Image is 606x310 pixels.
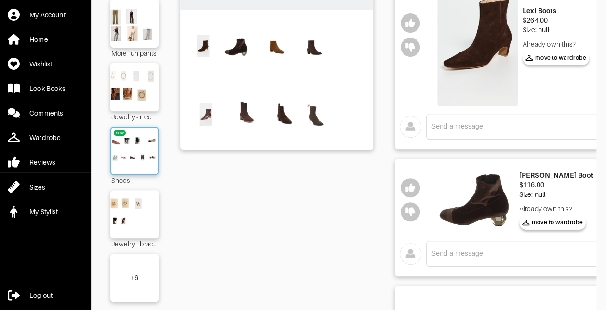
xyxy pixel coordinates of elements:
div: Comments [29,108,63,118]
span: move to wardrobe [522,218,583,227]
div: [PERSON_NAME] Boot [519,170,593,180]
div: new [116,130,124,136]
img: Outfit More fun pants [107,4,162,43]
div: Reviews [29,157,55,167]
img: avatar [400,243,421,265]
div: Wishlist [29,59,52,69]
img: Marnie Boot [434,166,514,233]
img: Outfit Jewelry - necklaces [107,68,162,106]
div: Sizes [29,182,45,192]
div: My Account [29,10,66,20]
div: Already own this? [519,204,593,214]
div: Already own this? [523,39,590,49]
div: Home [29,35,48,44]
div: Jewelry - necklaces [110,111,159,122]
img: Outfit Shoes [108,132,161,169]
div: More fun pants [110,48,159,58]
div: Size: null [519,190,593,199]
button: move to wardrobe [519,215,586,230]
img: Outfit Jewelry - bracelets and earrings [107,195,162,233]
div: Wardrobe [29,133,61,142]
div: + 6 [130,273,138,283]
div: $116.00 [519,180,593,190]
div: Look Books [29,84,65,93]
div: $264.00 [523,15,590,25]
div: My Stylist [29,207,58,217]
img: Outfit Booties [185,14,368,143]
button: move to wardrobe [523,51,590,65]
div: Jewelry - bracelets and earrings [110,238,159,249]
div: Shoes [110,175,159,185]
div: Size: null [523,25,590,35]
div: Lexi Boots [523,6,590,15]
span: move to wardrobe [525,53,587,62]
div: Log out [29,291,53,300]
img: avatar [400,116,421,138]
